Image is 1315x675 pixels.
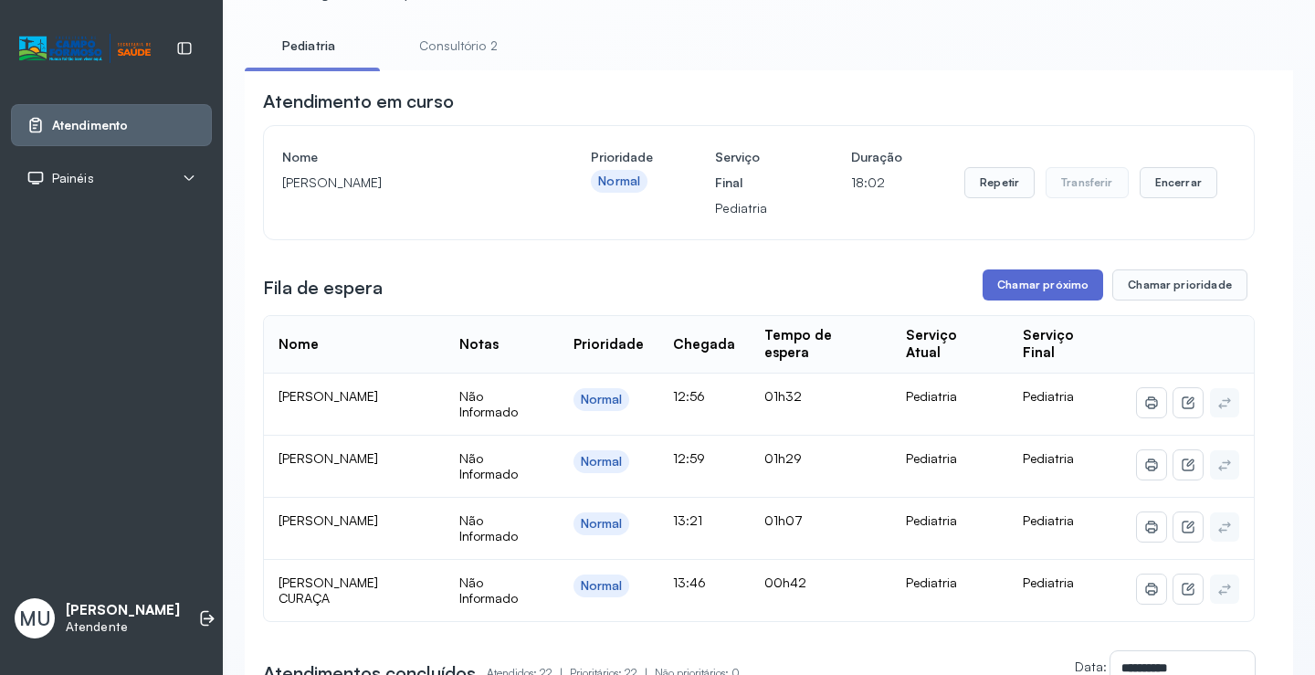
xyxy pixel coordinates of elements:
[764,450,802,466] span: 01h29
[1112,269,1247,301] button: Chamar prioridade
[279,450,378,466] span: [PERSON_NAME]
[764,512,803,528] span: 01h07
[715,144,789,195] h4: Serviço Final
[581,392,623,407] div: Normal
[279,575,378,606] span: [PERSON_NAME] CURAÇA
[1140,167,1217,198] button: Encerrar
[66,619,180,635] p: Atendente
[581,578,623,594] div: Normal
[282,144,529,170] h4: Nome
[581,516,623,532] div: Normal
[66,602,180,619] p: [PERSON_NAME]
[19,34,151,64] img: Logotipo do estabelecimento
[715,195,789,221] p: Pediatria
[983,269,1103,301] button: Chamar próximo
[1023,327,1108,362] div: Serviço Final
[764,575,806,590] span: 00h42
[1023,450,1074,466] span: Pediatria
[459,512,518,544] span: Não Informado
[906,327,994,362] div: Serviço Atual
[1023,388,1074,404] span: Pediatria
[279,512,378,528] span: [PERSON_NAME]
[673,575,706,590] span: 13:46
[1046,167,1129,198] button: Transferir
[851,170,902,195] p: 18:02
[394,31,522,61] a: Consultório 2
[591,144,653,170] h4: Prioridade
[964,167,1035,198] button: Repetir
[459,388,518,420] span: Não Informado
[1023,512,1074,528] span: Pediatria
[673,450,705,466] span: 12:59
[52,171,94,186] span: Painéis
[263,275,383,301] h3: Fila de espera
[52,118,128,133] span: Atendimento
[906,450,994,467] div: Pediatria
[581,454,623,469] div: Normal
[459,575,518,606] span: Não Informado
[673,336,735,353] div: Chegada
[673,388,705,404] span: 12:56
[26,116,196,134] a: Atendimento
[459,336,499,353] div: Notas
[764,327,877,362] div: Tempo de espera
[573,336,644,353] div: Prioridade
[906,575,994,591] div: Pediatria
[906,512,994,529] div: Pediatria
[1023,575,1074,590] span: Pediatria
[245,31,373,61] a: Pediatria
[851,144,902,170] h4: Duração
[279,388,378,404] span: [PERSON_NAME]
[1075,659,1107,674] label: Data:
[764,388,802,404] span: 01h32
[282,170,529,195] p: [PERSON_NAME]
[906,388,994,405] div: Pediatria
[598,174,640,189] div: Normal
[279,336,319,353] div: Nome
[459,450,518,482] span: Não Informado
[263,89,454,114] h3: Atendimento em curso
[673,512,702,528] span: 13:21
